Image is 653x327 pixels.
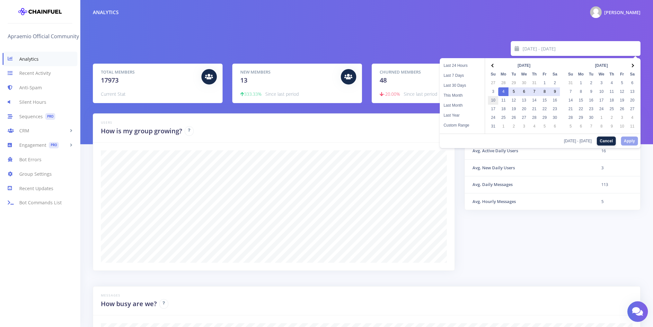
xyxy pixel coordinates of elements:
span: [DATE] - [DATE] [564,139,594,143]
th: We [596,70,606,79]
td: 20 [627,96,637,105]
td: 29 [508,79,519,87]
td: 5 [593,193,640,210]
td: 11 [498,96,508,105]
td: 30 [550,113,560,122]
h5: Churned Members [380,69,475,75]
th: Mo [498,70,508,79]
td: 11 [606,87,617,96]
td: 23 [586,105,596,113]
td: 17 [596,96,606,105]
th: Avg. Active Daily Users [465,143,594,159]
td: 1 [596,113,606,122]
td: 28 [529,113,539,122]
span: 13 [240,76,247,84]
td: 31 [488,122,498,131]
td: 27 [488,79,498,87]
td: 8 [539,87,550,96]
div: Analytics [93,9,119,16]
td: 10 [596,87,606,96]
td: 8 [576,87,586,96]
td: 1 [576,79,586,87]
td: 2 [508,122,519,131]
td: 10 [617,122,627,131]
span: 17973 [101,76,119,84]
td: 3 [617,113,627,122]
li: Last Year [440,110,485,120]
td: 13 [519,96,529,105]
td: 12 [617,87,627,96]
span: -20.00% [380,91,400,97]
th: Fr [539,70,550,79]
h6: Messages [101,293,632,298]
td: 7 [586,122,596,131]
td: 14 [529,96,539,105]
a: Apraemio Official Community [8,31,83,41]
td: 18 [606,96,617,105]
span: Since last period [404,91,437,97]
th: Th [606,70,617,79]
td: 26 [508,113,519,122]
td: 21 [529,105,539,113]
li: Last 30 Days [440,81,485,91]
td: 4 [606,79,617,87]
td: 29 [539,113,550,122]
td: 3 [593,159,640,176]
td: 6 [576,122,586,131]
span: PRO [45,113,55,120]
h2: How busy are we? [101,299,157,309]
td: 14 [565,96,576,105]
td: 7 [529,87,539,96]
td: 22 [576,105,586,113]
td: 2 [550,79,560,87]
td: 4 [529,122,539,131]
h6: Users [101,120,447,125]
li: This Month [440,91,485,101]
td: 20 [519,105,529,113]
th: Sa [550,70,560,79]
td: 13 [627,87,637,96]
td: 15 [539,96,550,105]
td: 23 [550,105,560,113]
td: 31 [529,79,539,87]
h5: New Members [240,69,336,75]
th: Tu [586,70,596,79]
th: Avg. New Daily Users [465,159,594,176]
td: 25 [498,113,508,122]
td: 31 [565,79,576,87]
td: 3 [596,79,606,87]
td: 19 [617,96,627,105]
td: 24 [596,105,606,113]
li: Last Month [440,101,485,110]
td: 24 [488,113,498,122]
td: 5 [617,79,627,87]
li: Last 7 Days [440,71,485,81]
td: 12 [508,96,519,105]
td: 27 [519,113,529,122]
span: 333.33% [240,91,261,97]
span: Current Stat [101,91,126,97]
td: 6 [519,87,529,96]
img: @ny4rlathotep Photo [590,6,602,18]
th: [DATE] [576,61,627,70]
td: 9 [586,87,596,96]
td: 9 [550,87,560,96]
th: We [519,70,529,79]
h5: Total Members [101,69,197,75]
th: Sa [627,70,637,79]
a: Analytics [3,52,77,66]
th: Avg. Hourly Messages [465,193,594,210]
a: @ny4rlathotep Photo [PERSON_NAME] [585,5,640,19]
td: 2 [586,79,596,87]
td: 5 [539,122,550,131]
td: 4 [498,87,508,96]
td: 17 [488,105,498,113]
td: 8 [596,122,606,131]
td: 27 [627,105,637,113]
img: chainfuel-logo [18,5,62,18]
li: Last 24 Hours [440,61,485,71]
th: [DATE] [498,61,550,70]
td: 19 [508,105,519,113]
td: 16 [550,96,560,105]
td: 30 [519,79,529,87]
